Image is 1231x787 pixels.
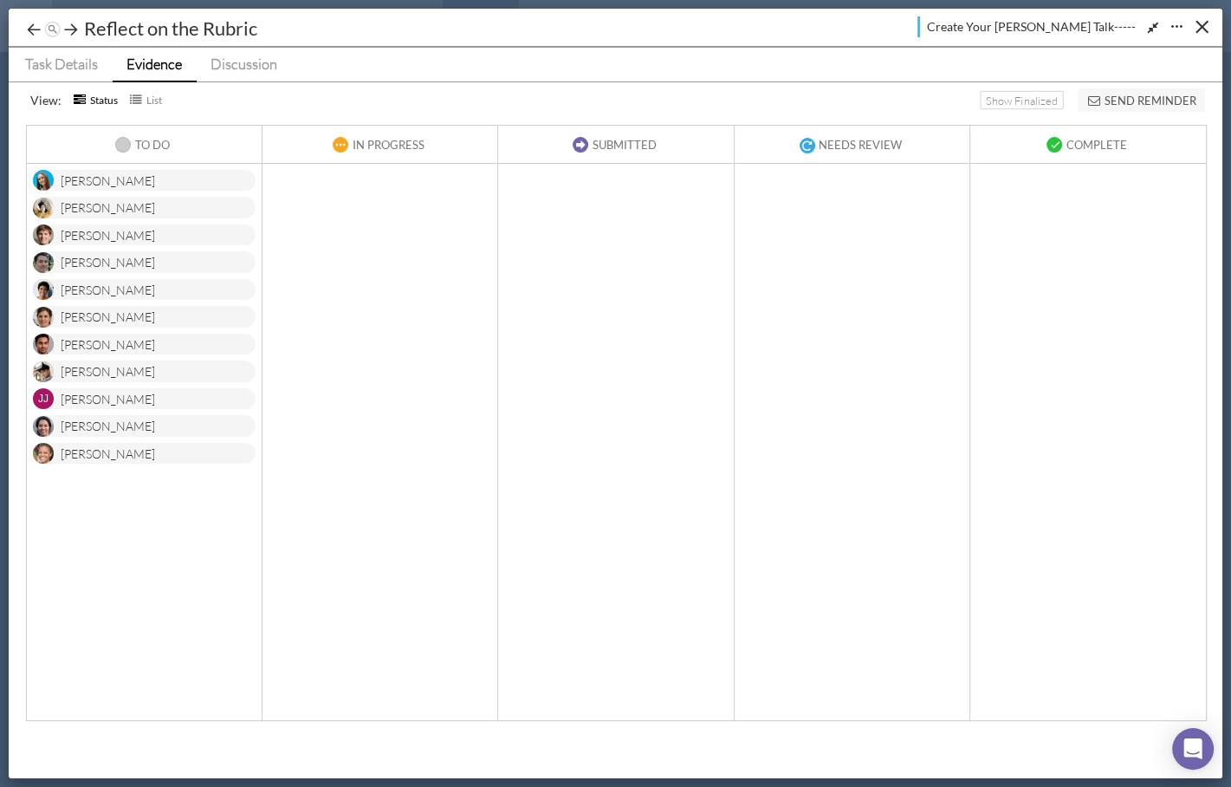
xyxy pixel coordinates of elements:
span: Show Finalized [986,93,1057,108]
span: View : [30,91,62,109]
span: Discussion [211,55,277,73]
img: image [33,198,54,218]
img: image [33,170,54,191]
img: image [33,252,54,273]
button: Close [1189,13,1215,40]
img: image [33,307,54,328]
a: Discussion [197,48,292,81]
a: Task Details [8,48,113,81]
span: To Do [135,138,170,152]
button: Submitted [569,134,663,153]
img: image [33,279,54,300]
span: List [146,91,162,109]
button: To Do [112,134,176,153]
img: jump-nav [44,22,62,39]
a: Evidence [113,48,197,82]
span: Task Details [25,55,98,73]
div: [PERSON_NAME] [61,281,155,302]
div: Open Intercom Messenger [1172,728,1214,770]
div: [PERSON_NAME] [61,417,155,439]
div: [PERSON_NAME] [61,198,155,220]
div: [PERSON_NAME] [61,308,155,329]
img: image [33,334,54,354]
img: image [33,224,54,245]
button: Complete [1043,134,1133,153]
a: Create Your [PERSON_NAME] Talk----- [917,16,1136,37]
button: Expand/Shrink [1113,17,1166,37]
div: [PERSON_NAME] [61,226,155,248]
div: [PERSON_NAME] [61,335,155,357]
img: image [33,416,54,437]
span: In Progress [353,138,424,152]
div: [PERSON_NAME] [61,172,155,193]
span: Needs Review [819,138,902,152]
span: Create Your [PERSON_NAME] Talk----- [927,17,1136,36]
div: [PERSON_NAME] [61,445,155,466]
span: Status [90,91,118,109]
span: Complete [1066,138,1127,152]
img: image [33,361,54,382]
img: image [33,443,54,464]
div: [PERSON_NAME] [61,362,155,384]
button: Send Reminder [1078,88,1205,112]
span: Submitted [593,138,657,152]
div: Reflect on the Rubric [80,15,262,42]
button: In Progress [329,134,431,153]
div: [PERSON_NAME] [61,253,155,275]
button: Needs Review [796,134,908,153]
span: JJ [38,393,49,405]
div: [PERSON_NAME] [61,390,155,412]
span: Evidence [126,55,182,73]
